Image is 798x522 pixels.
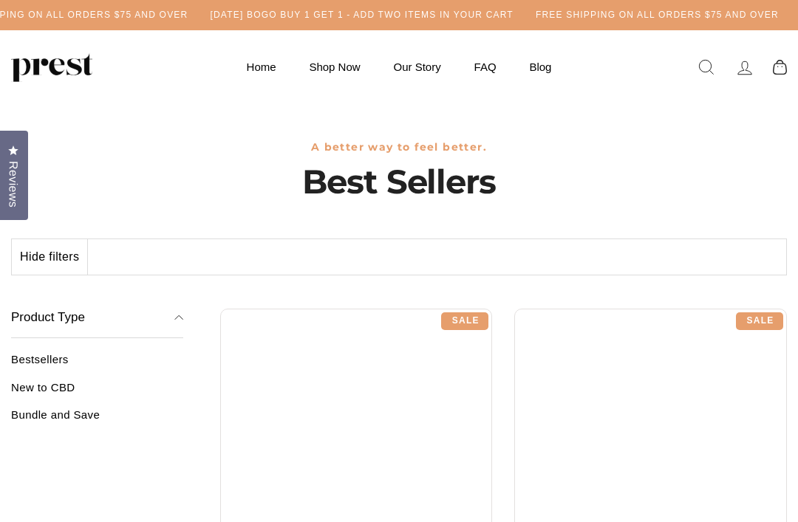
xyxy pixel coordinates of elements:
[736,312,783,330] div: Sale
[4,161,23,207] span: Reviews
[11,52,92,82] img: PREST ORGANICS
[441,312,488,330] div: Sale
[379,52,456,81] a: Our Story
[11,161,787,202] h1: Best Sellers
[232,52,291,81] a: Home
[11,298,183,339] button: Product Type
[536,9,779,21] h5: Free Shipping on all orders $75 and over
[11,408,183,433] a: Bundle and Save
[210,9,513,21] h5: [DATE] BOGO BUY 1 GET 1 - ADD TWO ITEMS IN YOUR CART
[11,381,183,405] a: New to CBD
[514,52,566,81] a: Blog
[294,52,375,81] a: Shop Now
[11,141,787,154] h3: A better way to feel better.
[232,52,567,81] ul: Primary
[460,52,511,81] a: FAQ
[11,353,183,377] a: Bestsellers
[12,239,88,275] button: Hide filters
